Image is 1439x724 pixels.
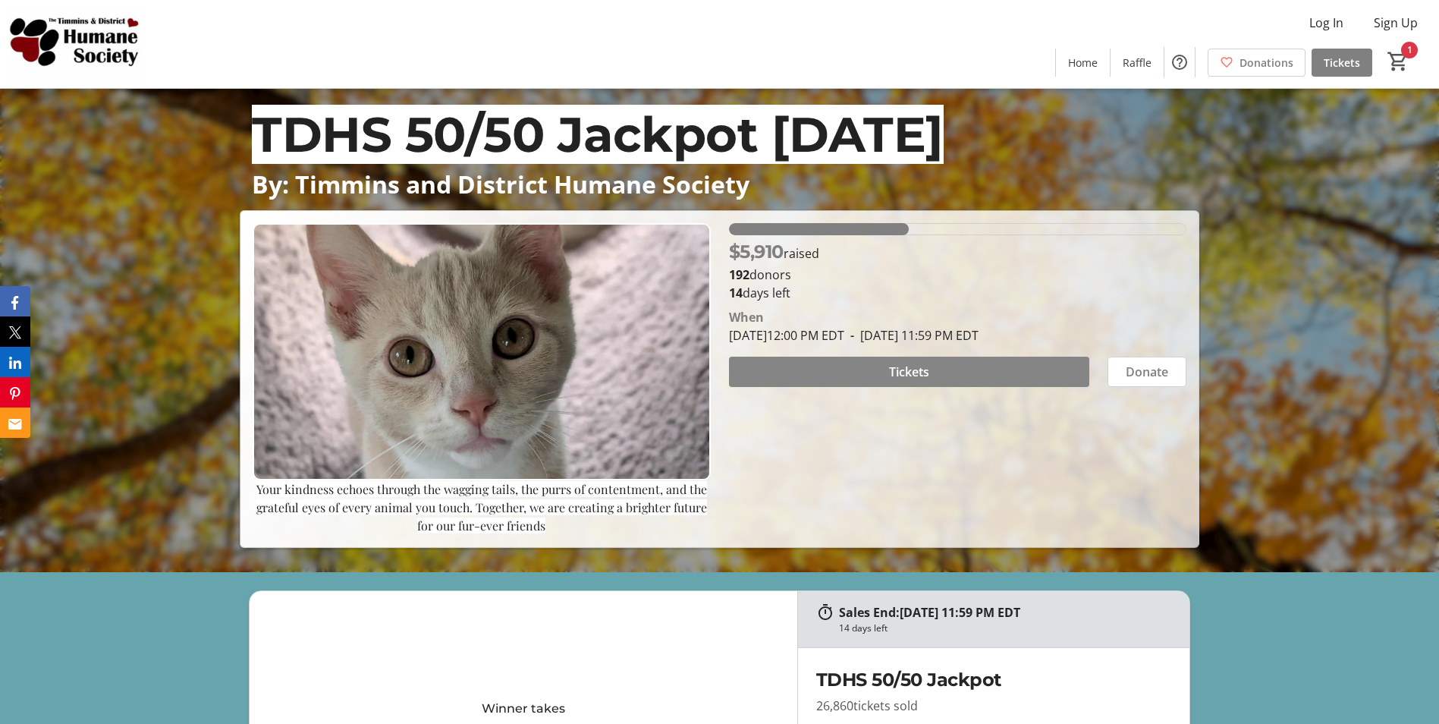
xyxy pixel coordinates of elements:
button: Cart [1384,48,1412,75]
img: Timmins and District Humane Society's Logo [9,6,144,82]
span: Tickets [889,363,929,381]
span: Tickets [1324,55,1360,71]
h2: TDHS 50/50 Jackpot [816,666,1171,694]
span: Raffle [1123,55,1152,71]
div: When [729,308,764,326]
span: $5,910 [729,241,784,263]
a: Donations [1208,49,1305,77]
button: Sign Up [1362,11,1430,35]
span: Sign Up [1374,14,1418,32]
span: [DATE] 12:00 PM EDT [729,327,844,344]
button: Log In [1297,11,1356,35]
span: [DATE] 11:59 PM EDT [900,604,1020,621]
a: Tickets [1312,49,1372,77]
img: Campaign CTA Media Photo [253,223,710,480]
a: Home [1056,49,1110,77]
p: raised [729,238,819,266]
span: Sales End: [839,604,900,621]
button: Help [1164,47,1195,77]
a: Raffle [1111,49,1164,77]
button: Donate [1108,357,1186,387]
span: - [844,327,860,344]
span: [DATE] 11:59 PM EDT [844,327,979,344]
span: 14 [729,285,743,301]
p: donors [729,266,1186,284]
button: Tickets [729,357,1089,387]
p: 26,860 tickets sold [816,697,1171,715]
span: Donations [1239,55,1293,71]
b: 192 [729,266,749,283]
span: TDHS 50/50 Jackpot [DATE] [252,105,944,164]
p: By: Timmins and District Humane Society [252,171,1187,197]
span: Home [1068,55,1098,71]
span: Donate [1126,363,1168,381]
div: 39.4% of fundraising goal reached [729,223,1186,235]
span: Log In [1309,14,1343,32]
p: days left [729,284,1186,302]
span: Your kindness echoes through the wagging tails, the purrs of contentment, and the grateful eyes o... [256,481,707,534]
div: Winner takes [316,700,730,718]
div: 14 days left [839,622,888,635]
